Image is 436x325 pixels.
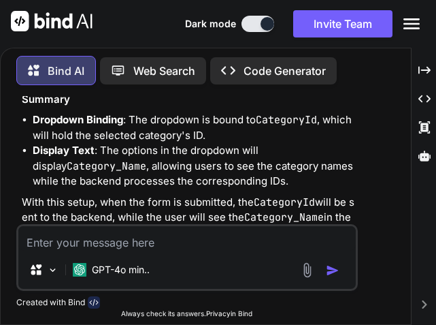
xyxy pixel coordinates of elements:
li: : The dropdown is bound to , which will hold the selected category's ID. [33,112,355,143]
p: GPT-4o min.. [92,263,150,277]
code: Category_Name [244,211,324,224]
strong: Dropdown Binding [33,113,123,126]
code: CategoryId [256,113,317,127]
code: Category_Name [67,159,146,173]
img: Bind AI [11,11,93,31]
h3: Summary [22,92,355,108]
code: CategoryId [254,196,315,209]
button: Invite Team [293,10,392,37]
p: Created with Bind [16,297,85,308]
img: attachment [299,262,315,278]
strong: Display Text [33,144,95,157]
img: bind-logo [88,296,100,309]
span: Dark mode [185,17,236,31]
p: Bind AI [48,63,84,79]
li: : The options in the dropdown will display , allowing users to see the category names while the b... [33,143,355,189]
p: Code Generator [244,63,326,79]
p: Web Search [133,63,195,79]
img: Pick Models [47,264,58,276]
p: With this setup, when the form is submitted, the will be sent to the backend, while the user will... [22,195,355,256]
p: Always check its answers. in Bind [16,309,358,319]
span: Privacy [206,309,231,318]
img: GPT-4o mini [73,263,86,277]
img: icon [326,264,339,277]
